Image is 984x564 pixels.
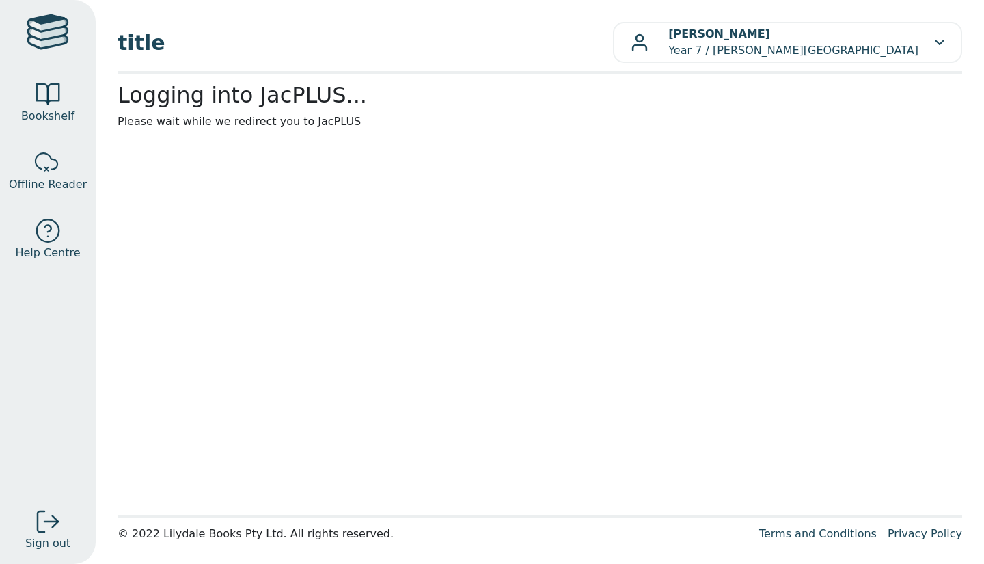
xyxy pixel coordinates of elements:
a: Privacy Policy [888,527,962,540]
a: Terms and Conditions [759,527,877,540]
span: title [118,27,613,58]
b: [PERSON_NAME] [668,27,770,40]
span: Help Centre [15,245,80,261]
span: Offline Reader [9,176,87,193]
span: Bookshelf [21,108,74,124]
h2: Logging into JacPLUS... [118,82,962,108]
button: [PERSON_NAME]Year 7 / [PERSON_NAME][GEOGRAPHIC_DATA] [613,22,962,63]
p: Please wait while we redirect you to JacPLUS [118,113,962,130]
span: Sign out [25,535,70,552]
div: © 2022 Lilydale Books Pty Ltd. All rights reserved. [118,526,748,542]
p: Year 7 / [PERSON_NAME][GEOGRAPHIC_DATA] [668,26,918,59]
